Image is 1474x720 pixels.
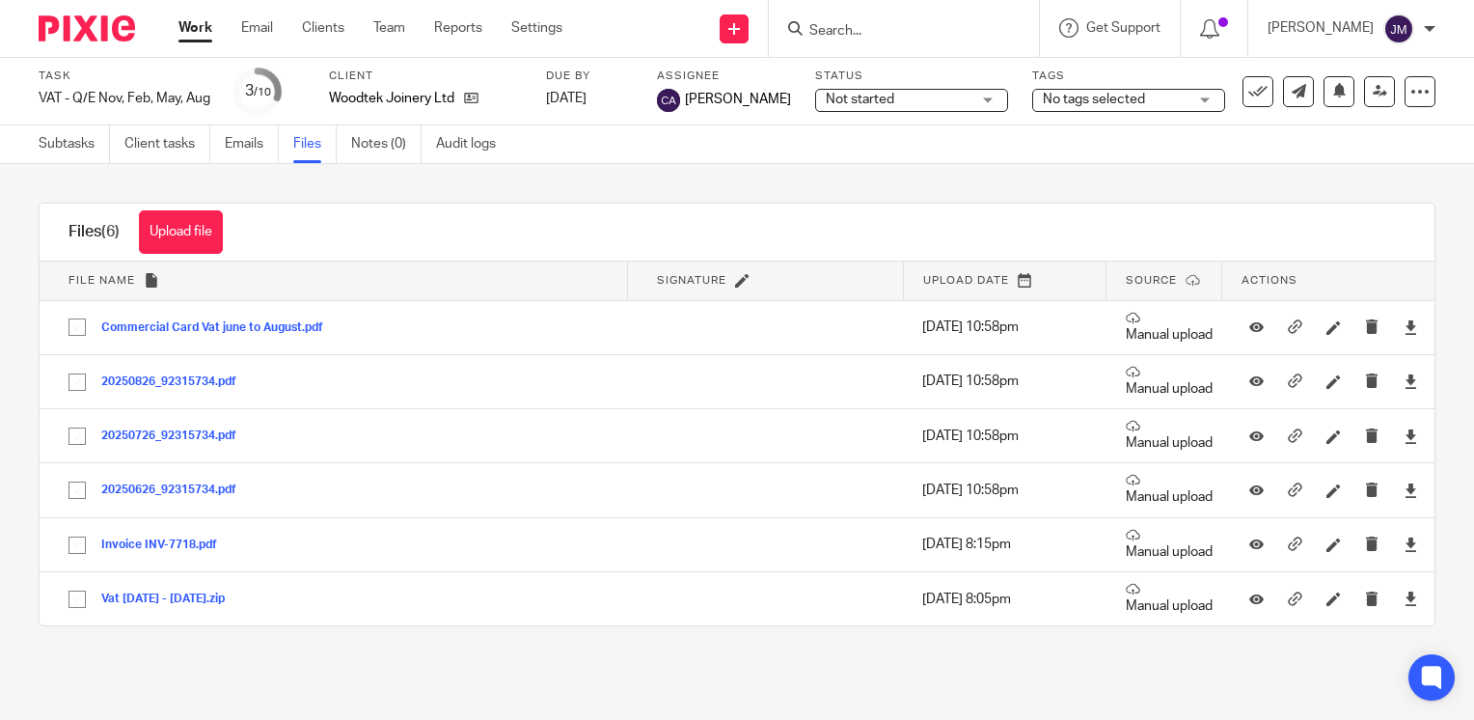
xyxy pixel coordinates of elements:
[59,527,96,564] input: Select
[101,484,251,497] button: 20250626_92315734.pdf
[101,429,251,443] button: 20250726_92315734.pdf
[68,275,135,286] span: File name
[1126,365,1213,399] p: Manual upload
[923,275,1009,286] span: Upload date
[1126,275,1177,286] span: Source
[1404,481,1418,500] a: Download
[1242,275,1297,286] span: Actions
[139,210,223,254] button: Upload file
[685,90,791,109] span: [PERSON_NAME]
[329,69,522,84] label: Client
[293,125,337,163] a: Files
[1086,21,1160,35] span: Get Support
[351,125,422,163] a: Notes (0)
[511,18,562,38] a: Settings
[1268,18,1374,38] p: [PERSON_NAME]
[101,321,338,335] button: Commercial Card Vat june to August.pdf
[59,364,96,401] input: Select
[101,375,251,389] button: 20250826_92315734.pdf
[922,481,1096,500] p: [DATE] 10:58pm
[657,275,726,286] span: Signature
[59,418,96,455] input: Select
[922,318,1096,337] p: [DATE] 10:58pm
[68,222,120,242] h1: Files
[245,80,271,102] div: 3
[241,18,273,38] a: Email
[254,87,271,97] small: /10
[59,309,96,346] input: Select
[922,372,1096,391] p: [DATE] 10:58pm
[178,18,212,38] a: Work
[922,590,1096,609] p: [DATE] 8:05pm
[922,535,1096,554] p: [DATE] 8:15pm
[436,125,510,163] a: Audit logs
[101,224,120,239] span: (6)
[1126,473,1213,507] p: Manual upload
[546,69,633,84] label: Due by
[225,125,279,163] a: Emails
[1404,427,1418,446] a: Download
[815,69,1008,84] label: Status
[807,23,981,41] input: Search
[101,593,239,606] button: Vat [DATE] - [DATE].zip
[1032,69,1225,84] label: Tags
[657,89,680,112] img: svg%3E
[826,93,894,106] span: Not started
[1383,14,1414,44] img: svg%3E
[1043,93,1145,106] span: No tags selected
[302,18,344,38] a: Clients
[59,472,96,509] input: Select
[434,18,482,38] a: Reports
[1126,582,1213,616] p: Manual upload
[1404,318,1418,337] a: Download
[373,18,405,38] a: Team
[59,581,96,618] input: Select
[1404,590,1418,609] a: Download
[39,15,135,42] img: Pixie
[1126,311,1213,345] p: Manual upload
[39,89,210,108] div: VAT - Q/E Nov, Feb, May, Aug
[1126,419,1213,453] p: Manual upload
[1404,535,1418,554] a: Download
[329,89,454,108] p: Woodtek Joinery Ltd
[39,125,110,163] a: Subtasks
[1404,372,1418,391] a: Download
[124,125,210,163] a: Client tasks
[1126,528,1213,562] p: Manual upload
[39,69,210,84] label: Task
[101,539,232,552] button: Invoice INV-7718.pdf
[546,92,587,105] span: [DATE]
[922,427,1096,446] p: [DATE] 10:58pm
[657,69,791,84] label: Assignee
